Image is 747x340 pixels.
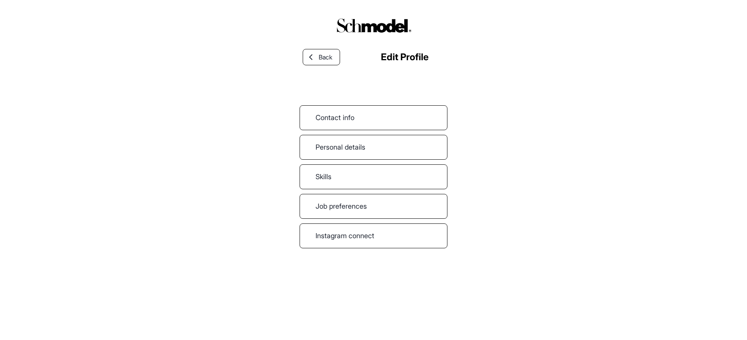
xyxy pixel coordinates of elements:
div: Job preferences [300,194,447,219]
a: Back [303,49,340,65]
a: Instagram connect [300,223,447,248]
a: Skills [300,164,447,189]
img: logo [333,16,414,35]
span: Back [319,52,332,62]
div: Edit Profile [381,50,429,64]
a: Contact info [300,105,447,130]
div: Personal details [300,135,447,160]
